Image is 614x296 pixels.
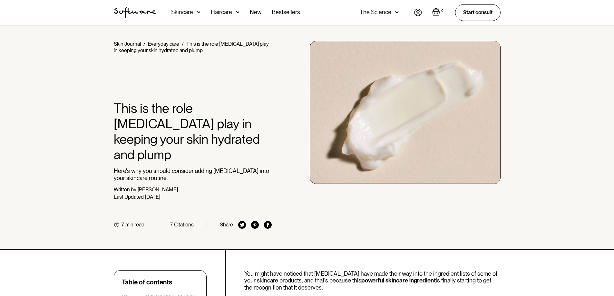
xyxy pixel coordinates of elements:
[361,277,436,284] a: powerful skincare ingredient
[360,9,391,15] div: The Science
[395,9,399,15] img: arrow down
[122,222,124,228] div: 7
[174,222,194,228] div: Citations
[236,9,239,15] img: arrow down
[145,194,160,200] div: [DATE]
[138,186,178,193] div: [PERSON_NAME]
[114,7,156,18] a: home
[170,222,173,228] div: 7
[211,9,232,15] div: Haircare
[114,41,141,47] a: Skin Journal
[182,41,184,47] div: /
[114,194,144,200] div: Last Updated
[114,7,156,18] img: Software Logo
[440,8,445,14] div: 0
[455,4,501,21] a: Start consult
[114,186,136,193] div: Written by
[171,9,193,15] div: Skincare
[114,100,272,162] h1: This is the role [MEDICAL_DATA] play in keeping your skin hydrated and plump
[264,221,272,229] img: facebook icon
[114,41,269,53] div: This is the role [MEDICAL_DATA] play in keeping your skin hydrated and plump
[432,8,445,17] a: Open empty cart
[143,41,145,47] div: /
[197,9,200,15] img: arrow down
[220,222,233,228] div: Share
[114,167,272,181] p: Here's why you should consider adding [MEDICAL_DATA] into your skincare routine.
[125,222,144,228] div: min read
[244,270,501,291] p: You might have noticed that [MEDICAL_DATA] have made their way into the ingredient lists of some ...
[251,221,259,229] img: pinterest icon
[238,221,246,229] img: twitter icon
[148,41,179,47] a: Everyday care
[122,278,172,286] div: Table of contents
